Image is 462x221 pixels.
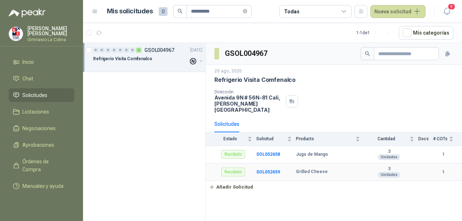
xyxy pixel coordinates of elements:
span: 9 [448,3,456,10]
span: Manuales y ayuda [22,182,64,190]
a: Aprobaciones [9,138,74,152]
th: # COTs [433,132,462,146]
div: 0 [99,48,105,53]
th: Cantidad [364,132,418,146]
th: Docs [418,132,433,146]
th: Solicitud [256,132,296,146]
b: 1 [433,151,453,158]
span: search [365,51,370,56]
p: Refrigerio Visita Comfenalco [93,56,152,62]
span: Solicitud [256,136,286,141]
b: Grilled Cheese [296,169,328,175]
a: SOL052658 [256,152,280,157]
div: 0 [112,48,117,53]
span: Estado [214,136,246,141]
span: close-circle [243,9,247,13]
a: Órdenes de Compra [9,155,74,176]
p: [PERSON_NAME] [PERSON_NAME] [27,26,74,36]
div: Unidades [378,172,400,178]
span: 0 [159,7,167,16]
b: Jugo de Mango [296,152,328,158]
div: Recibido [221,168,245,176]
span: close-circle [243,8,247,15]
p: 20 ago, 2025 [214,68,242,75]
p: Avenida 9N # 56N-81 Cali , [PERSON_NAME][GEOGRAPHIC_DATA] [214,94,283,113]
a: Chat [9,72,74,85]
th: Estado [206,132,256,146]
b: 1 [433,169,453,176]
div: 0 [118,48,123,53]
button: Mís categorías [399,26,453,40]
a: Solicitudes [9,88,74,102]
img: Logo peakr [9,9,45,17]
div: 0 [124,48,129,53]
p: GSOL004967 [144,48,174,53]
span: Cantidad [364,136,408,141]
span: Aprobaciones [22,141,54,149]
span: search [178,9,183,14]
th: Producto [296,132,364,146]
button: Nueva solicitud [370,5,426,18]
a: Negociaciones [9,121,74,135]
span: Licitaciones [22,108,49,116]
div: 2 [136,48,141,53]
span: Producto [296,136,354,141]
p: Dirección [214,89,283,94]
p: Refrigerio Visita Comfenalco [214,76,296,84]
div: Todas [284,8,299,16]
b: 3 [364,166,414,172]
a: SOL052659 [256,169,280,174]
div: 1 - 1 de 1 [356,27,393,39]
a: Añadir Solicitud [206,181,462,193]
a: Licitaciones [9,105,74,119]
span: Inicio [22,58,34,66]
div: 0 [130,48,135,53]
a: 0 0 0 0 0 0 0 2 GSOL004967[DATE] Refrigerio Visita Comfenalco [93,46,204,69]
a: Inicio [9,55,74,69]
img: Company Logo [9,27,23,41]
h3: GSOL004967 [225,48,269,59]
p: Gimnasio La Colina [27,37,74,42]
h1: Mis solicitudes [107,6,153,17]
span: # COTs [433,136,448,141]
div: Unidades [378,154,400,160]
button: Añadir Solicitud [206,181,256,193]
div: 0 [105,48,111,53]
span: Chat [22,75,33,83]
div: 0 [93,48,99,53]
p: [DATE] [190,47,202,54]
a: Manuales y ayuda [9,179,74,193]
div: Recibido [221,150,245,159]
div: Solicitudes [214,120,239,128]
span: Órdenes de Compra [22,158,67,173]
span: Negociaciones [22,124,56,132]
b: 3 [364,149,414,155]
span: Solicitudes [22,91,47,99]
button: 9 [440,5,453,18]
